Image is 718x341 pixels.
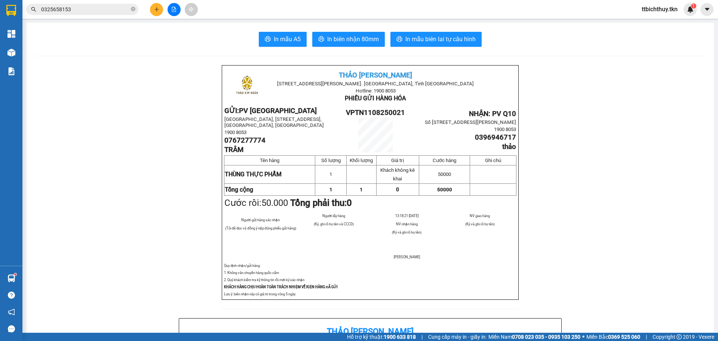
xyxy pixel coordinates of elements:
[8,292,15,299] span: question-circle
[350,158,373,163] span: Khối lượng
[224,198,352,208] span: Cước rồi:
[7,49,15,57] img: warehouse-icon
[329,187,332,192] span: 1
[14,273,16,275] sup: 1
[224,146,243,154] span: TRÂM
[261,198,288,208] span: 50.000
[391,158,404,163] span: Giá trị
[636,4,684,14] span: ttbichthuy.tkn
[608,334,640,340] strong: 0369 525 060
[691,3,696,9] sup: 1
[225,186,253,193] strong: Tổng cộng
[224,285,338,289] strong: KHÁCH HÀNG CHỊU HOÀN TOÀN TRÁCH NHIỆM VỀ KIỆN HÀNG ĐÃ GỬI
[154,7,159,12] span: plus
[396,222,418,226] span: NV nhận hàng
[347,333,416,341] span: Hỗ trợ kỹ thuật:
[224,116,324,128] span: [GEOGRAPHIC_DATA], [STREET_ADDRESS], [GEOGRAPHIC_DATA], [GEOGRAPHIC_DATA]
[224,107,317,115] strong: GỬI:
[318,36,324,43] span: printer
[346,109,405,117] span: VPTN1108250021
[687,6,694,13] img: icon-new-feature
[582,335,584,338] span: ⚪️
[265,36,271,43] span: printer
[8,325,15,332] span: message
[421,333,423,341] span: |
[7,274,15,282] img: warehouse-icon
[384,334,416,340] strong: 1900 633 818
[274,34,301,44] span: In mẫu A5
[228,68,266,105] img: logo
[290,198,352,208] strong: Tổng phải thu:
[168,3,181,16] button: file-add
[502,143,516,151] span: thảo
[6,5,16,16] img: logo-vxr
[347,198,352,208] span: 0
[224,264,260,268] span: Quy định nhận/gửi hàng
[392,230,421,234] span: (Ký và ghi rõ họ tên)
[322,214,345,218] span: Người lấy hàng
[188,7,194,12] span: aim
[241,218,280,222] span: Người gửi hàng xác nhận
[224,278,304,282] span: 2. Quý khách kiểm tra kỹ thông tin rồi mới ký xác nhận
[259,32,307,47] button: printerIn mẫu A5
[692,3,695,9] span: 1
[512,334,580,340] strong: 0708 023 035 - 0935 103 250
[488,333,580,341] span: Miền Nam
[345,95,406,102] span: PHIẾU GỬI HÀNG HÓA
[41,5,129,13] input: Tìm tên, số ĐT hoặc mã đơn
[224,292,295,296] span: Lưu ý: biên nhận này có giá trị trong vòng 5 ngày
[469,110,516,118] span: NHẬN: PV Q10
[380,167,415,182] span: Khách không kê khai
[470,214,490,218] span: NV giao hàng
[396,36,402,43] span: printer
[339,71,412,79] span: THẢO [PERSON_NAME]
[395,214,418,218] span: 13:18:21 [DATE]
[475,133,516,141] span: 0396946717
[485,158,501,163] span: Ghi chú
[321,158,341,163] span: Số lượng
[8,308,15,316] span: notification
[405,34,476,44] span: In mẫu biên lai tự cấu hình
[312,32,385,47] button: printerIn biên nhận 80mm
[425,119,516,125] span: Số [STREET_ADDRESS][PERSON_NAME]
[327,327,414,336] b: Thảo [PERSON_NAME]
[700,3,714,16] button: caret-down
[428,333,487,341] span: Cung cấp máy in - giấy in:
[260,158,279,163] span: Tên hàng
[7,30,15,38] img: dashboard-icon
[225,226,296,230] span: (Tôi đã đọc và đồng ý nộp đúng phiếu gửi hàng)
[225,171,282,178] span: THÙNG THỰC PHẨM
[224,136,266,144] span: 0767277774
[277,81,474,86] span: [STREET_ADDRESS][PERSON_NAME]. [GEOGRAPHIC_DATA], Tỉnh [GEOGRAPHIC_DATA]
[646,333,647,341] span: |
[360,187,363,192] span: 1
[676,334,682,340] span: copyright
[131,7,135,11] span: close-circle
[465,222,495,226] span: (Ký và ghi rõ họ tên)
[7,67,15,75] img: solution-icon
[224,130,246,135] span: 1900 8053
[356,88,396,94] span: Hotline: 1900 8053
[314,222,354,226] span: (Ký, ghi rõ họ tên và CCCD)
[704,6,711,13] span: caret-down
[239,107,317,115] span: PV [GEOGRAPHIC_DATA]
[224,271,279,275] span: 1. Không vân chuyển hàng quốc cấm
[438,171,451,177] span: 50000
[171,7,177,12] span: file-add
[396,186,399,192] span: 0
[390,32,482,47] button: printerIn mẫu biên lai tự cấu hình
[329,171,332,177] span: 1
[394,255,420,259] span: [PERSON_NAME]
[494,127,516,132] span: 1900 8053
[131,6,135,13] span: close-circle
[433,158,456,163] span: Cước hàng
[31,7,36,12] span: search
[185,3,198,16] button: aim
[586,333,640,341] span: Miền Bắc
[327,34,379,44] span: In biên nhận 80mm
[150,3,163,16] button: plus
[437,187,452,192] span: 50000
